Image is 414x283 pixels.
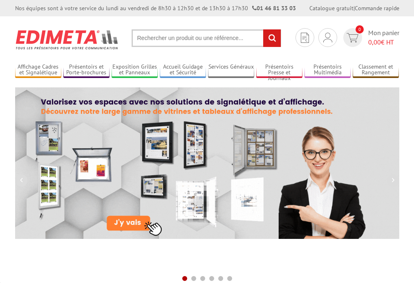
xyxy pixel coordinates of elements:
span: € HT [368,38,399,47]
img: Présentoir, panneau, stand - Edimeta - PLV, affichage, mobilier bureau, entreprise [15,25,119,55]
a: Affichage Cadres et Signalétique [15,63,61,77]
a: Présentoirs Multimédia [304,63,351,77]
span: 0,00 [368,38,381,46]
a: Exposition Grilles et Panneaux [112,63,158,77]
img: devis rapide [301,33,309,43]
a: devis rapide 0 Mon panier 0,00€ HT [341,28,399,47]
a: Commande rapide [355,4,399,12]
input: Rechercher un produit ou une référence... [132,29,281,47]
a: Services Généraux [208,63,254,77]
img: devis rapide [347,33,358,42]
input: rechercher [263,29,281,47]
a: Présentoirs Presse et Journaux [256,63,302,77]
img: devis rapide [323,33,332,42]
strong: 01 46 81 33 03 [252,4,296,12]
div: | [309,4,399,12]
a: Accueil Guidage et Sécurité [160,63,206,77]
div: Nos équipes sont à votre service du lundi au vendredi de 8h30 à 12h30 et de 13h30 à 17h30 [15,4,296,12]
a: Classement et Rangement [353,63,399,77]
a: Présentoirs et Porte-brochures [63,63,110,77]
span: Mon panier [368,28,399,47]
a: Catalogue gratuit [309,4,354,12]
span: 0 [356,25,364,33]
